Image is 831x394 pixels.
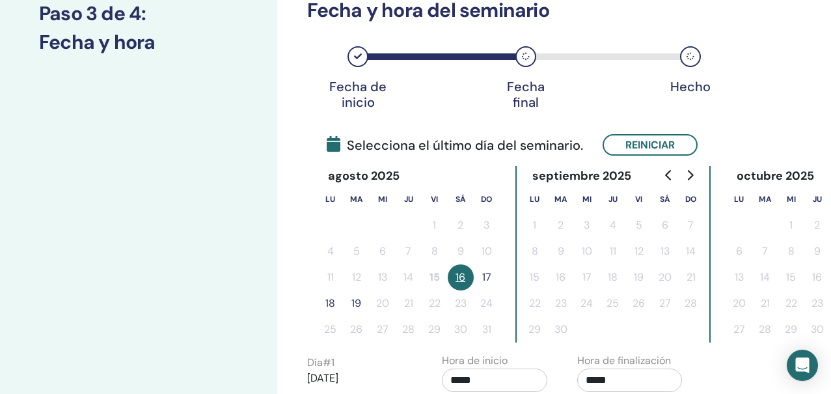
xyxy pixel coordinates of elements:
[448,290,474,317] button: 23
[574,212,600,238] button: 3
[422,212,448,238] button: 1
[448,186,474,212] th: sábado
[577,353,671,369] label: Hora de finalización
[600,212,626,238] button: 4
[522,238,548,264] button: 8
[448,264,474,290] button: 16
[370,317,396,343] button: 27
[422,290,448,317] button: 22
[307,355,334,371] label: Día # 1
[652,264,678,290] button: 20
[726,238,752,264] button: 6
[396,317,422,343] button: 28
[752,238,778,264] button: 7
[370,264,396,290] button: 13
[626,186,652,212] th: viernes
[422,317,448,343] button: 29
[422,264,448,290] button: 15
[678,186,704,212] th: domingo
[344,238,370,264] button: 5
[778,290,804,317] button: 22
[474,264,500,290] button: 17
[600,290,626,317] button: 25
[678,212,704,238] button: 7
[474,186,500,212] th: domingo
[442,353,508,369] label: Hora de inicio
[787,350,818,381] div: Open Intercom Messenger
[318,317,344,343] button: 25
[448,238,474,264] button: 9
[448,212,474,238] button: 2
[474,317,500,343] button: 31
[474,238,500,264] button: 10
[778,212,804,238] button: 1
[574,290,600,317] button: 24
[658,79,723,94] div: Hecho
[370,290,396,317] button: 20
[522,212,548,238] button: 1
[603,134,698,156] button: Reiniciar
[804,264,830,290] button: 16
[600,186,626,212] th: jueves
[522,317,548,343] button: 29
[804,186,830,212] th: jueves
[370,186,396,212] th: miércoles
[726,186,752,212] th: lunes
[307,371,413,386] p: [DATE]
[548,238,574,264] button: 9
[474,212,500,238] button: 3
[752,290,778,317] button: 21
[318,238,344,264] button: 4
[574,186,600,212] th: miércoles
[804,290,830,317] button: 23
[804,212,830,238] button: 2
[804,238,830,264] button: 9
[626,290,652,317] button: 26
[344,264,370,290] button: 12
[344,317,370,343] button: 26
[652,186,678,212] th: sábado
[522,186,548,212] th: lunes
[778,186,804,212] th: miércoles
[344,186,370,212] th: martes
[752,186,778,212] th: martes
[344,290,370,317] button: 19
[574,264,600,290] button: 17
[652,212,678,238] button: 6
[726,290,752,317] button: 20
[679,162,700,188] button: Go to next month
[493,79,558,110] div: Fecha final
[548,317,574,343] button: 30
[39,31,238,54] h3: Fecha y hora
[626,264,652,290] button: 19
[396,238,422,264] button: 7
[522,290,548,317] button: 22
[778,317,804,343] button: 29
[726,317,752,343] button: 27
[752,317,778,343] button: 28
[752,264,778,290] button: 14
[318,264,344,290] button: 11
[626,238,652,264] button: 12
[318,186,344,212] th: lunes
[396,290,422,317] button: 21
[474,290,500,317] button: 24
[626,212,652,238] button: 5
[318,166,411,186] div: agosto 2025
[548,290,574,317] button: 23
[318,290,344,317] button: 18
[726,166,825,186] div: octubre 2025
[548,186,574,212] th: martes
[396,186,422,212] th: jueves
[39,2,238,25] h3: Paso 3 de 4 :
[778,238,804,264] button: 8
[370,238,396,264] button: 6
[678,264,704,290] button: 21
[448,317,474,343] button: 30
[522,264,548,290] button: 15
[422,238,448,264] button: 8
[574,238,600,264] button: 10
[659,162,679,188] button: Go to previous month
[778,264,804,290] button: 15
[422,186,448,212] th: viernes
